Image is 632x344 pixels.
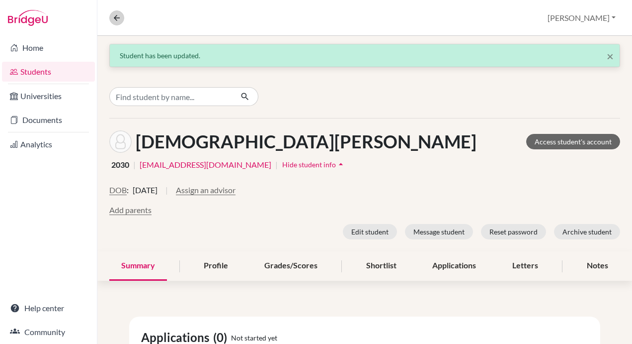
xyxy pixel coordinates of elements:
[500,251,550,281] div: Letters
[607,50,614,62] button: Close
[176,184,236,196] button: Assign an advisor
[336,159,346,169] i: arrow_drop_up
[192,251,240,281] div: Profile
[343,224,397,239] button: Edit student
[282,157,346,172] button: Hide student infoarrow_drop_up
[231,333,277,343] span: Not started yet
[109,130,132,153] img: Pratyusha Jain's avatar
[554,224,620,239] button: Archive student
[109,251,167,281] div: Summary
[481,224,546,239] button: Reset password
[420,251,488,281] div: Applications
[2,134,95,154] a: Analytics
[282,160,336,169] span: Hide student info
[607,49,614,63] span: ×
[526,134,620,149] a: Access student's account
[2,322,95,342] a: Community
[111,159,129,171] span: 2030
[133,184,158,196] span: [DATE]
[405,224,473,239] button: Message student
[543,8,620,27] button: [PERSON_NAME]
[127,184,129,196] span: :
[2,38,95,58] a: Home
[2,110,95,130] a: Documents
[2,86,95,106] a: Universities
[109,87,233,106] input: Find student by name...
[109,204,152,216] button: Add parents
[252,251,329,281] div: Grades/Scores
[120,50,610,61] div: Student has been updated.
[575,251,620,281] div: Notes
[275,159,278,171] span: |
[136,131,476,152] h1: [DEMOGRAPHIC_DATA][PERSON_NAME]
[2,62,95,82] a: Students
[140,159,271,171] a: [EMAIL_ADDRESS][DOMAIN_NAME]
[133,159,136,171] span: |
[2,298,95,318] a: Help center
[354,251,408,281] div: Shortlist
[109,184,127,196] button: DOB
[165,184,168,204] span: |
[8,10,48,26] img: Bridge-U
